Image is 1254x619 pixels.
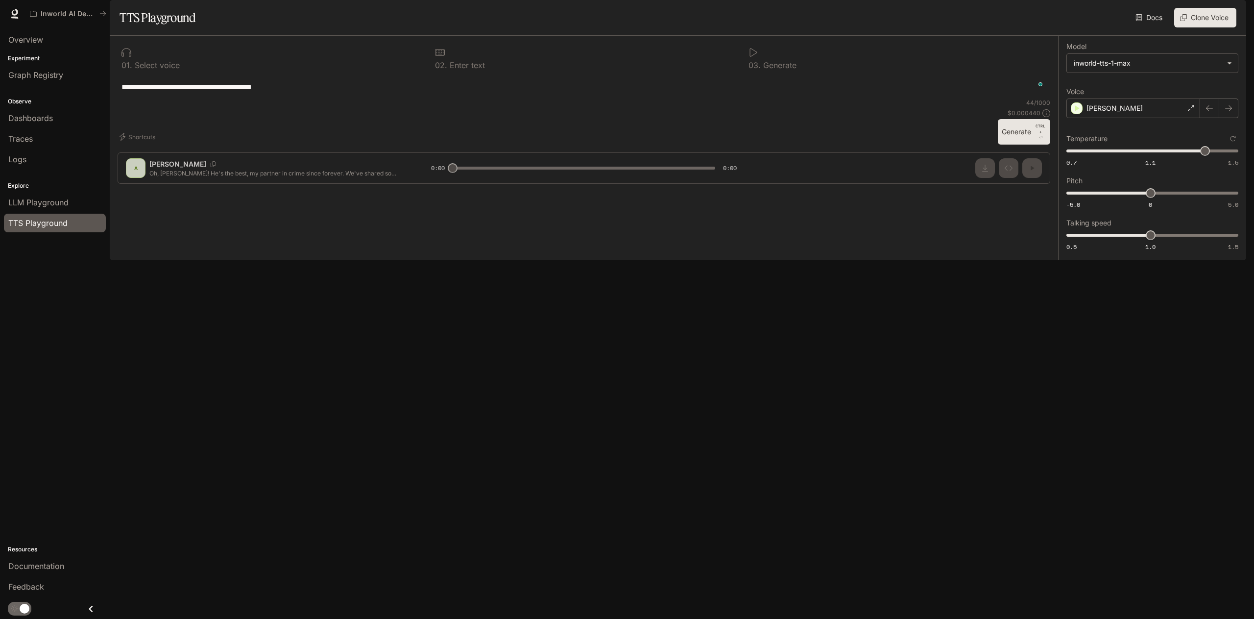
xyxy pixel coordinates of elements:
[1066,177,1083,184] p: Pitch
[998,119,1050,145] button: GenerateCTRL +⏎
[1066,243,1077,251] span: 0.5
[1174,8,1236,27] button: Clone Voice
[118,129,159,145] button: Shortcuts
[447,61,485,69] p: Enter text
[1228,158,1238,167] span: 1.5
[120,8,195,27] h1: TTS Playground
[1035,123,1046,141] p: ⏎
[132,61,180,69] p: Select voice
[1067,54,1238,73] div: inworld-tts-1-max
[1008,109,1040,117] p: $ 0.000440
[41,10,96,18] p: Inworld AI Demos
[435,61,447,69] p: 0 2 .
[1074,58,1222,68] div: inworld-tts-1-max
[1228,200,1238,209] span: 5.0
[121,81,1046,93] textarea: To enrich screen reader interactions, please activate Accessibility in Grammarly extension settings
[1066,43,1086,50] p: Model
[1228,243,1238,251] span: 1.5
[1066,220,1111,226] p: Talking speed
[1066,200,1080,209] span: -5.0
[1133,8,1166,27] a: Docs
[1066,158,1077,167] span: 0.7
[1066,135,1108,142] p: Temperature
[1026,99,1050,107] p: 44 / 1000
[1066,88,1084,95] p: Voice
[761,61,796,69] p: Generate
[1145,243,1156,251] span: 1.0
[1228,133,1238,144] button: Reset to default
[1086,103,1143,113] p: [PERSON_NAME]
[1035,123,1046,135] p: CTRL +
[1145,158,1156,167] span: 1.1
[1149,200,1152,209] span: 0
[748,61,761,69] p: 0 3 .
[121,61,132,69] p: 0 1 .
[25,4,111,24] button: All workspaces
